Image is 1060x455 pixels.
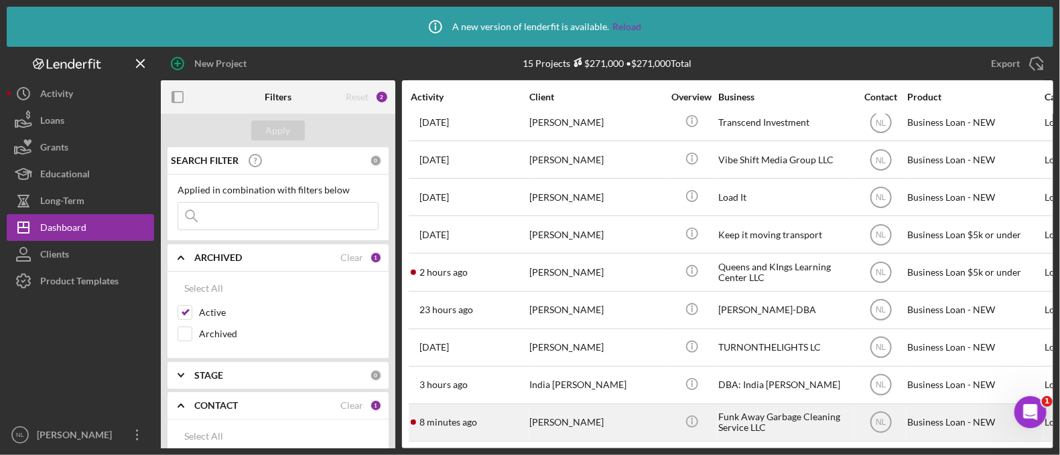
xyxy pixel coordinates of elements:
div: Dashboard [40,214,86,244]
div: 1 [370,399,382,412]
text: NL [876,343,886,353]
button: Select All [178,275,230,302]
div: Apply [266,120,291,141]
div: [PERSON_NAME] [529,104,663,140]
b: STAGE [194,370,223,381]
button: New Project [161,50,260,77]
div: Transcend Investment [718,104,852,140]
div: Loans [40,107,64,137]
button: NL[PERSON_NAME] [7,422,154,448]
div: Queens and KIngs Learning Center LLC [718,254,852,290]
b: SEARCH FILTER [171,155,239,166]
div: Business Loan - NEW [907,330,1041,365]
div: Educational [40,161,90,191]
div: Business Loan $5k or under [907,217,1041,252]
div: [PERSON_NAME] [529,217,663,252]
text: NL [876,381,886,390]
div: Clients [40,241,69,271]
time: 2025-07-16 18:35 [419,155,449,165]
div: Business Loan - NEW [907,104,1041,140]
text: NL [876,268,886,278]
div: Business [718,92,852,102]
div: [PERSON_NAME]-DBA [718,292,852,328]
a: Reload [612,21,641,32]
text: NL [876,118,886,127]
div: [PERSON_NAME] [529,142,663,177]
button: Grants [7,134,154,161]
div: [PERSON_NAME] [529,330,663,365]
button: Select All [178,423,230,450]
a: Dashboard [7,214,154,241]
div: Select All [184,423,223,450]
b: Filters [265,92,291,102]
div: Product [907,92,1041,102]
div: Clear [340,400,363,411]
div: [PERSON_NAME] [34,422,121,452]
div: Select All [184,275,223,302]
text: NL [16,432,25,439]
div: Activity [411,92,528,102]
time: 2025-09-05 16:47 [419,267,468,278]
div: Overview [667,92,717,102]
div: [PERSON_NAME] [529,292,663,328]
button: Clients [7,241,154,268]
div: Keep it moving transport [718,217,852,252]
div: Activity [40,80,73,110]
button: Apply [251,120,305,141]
button: Export [978,50,1053,77]
div: Business Loan - NEW [907,179,1041,215]
b: CONTACT [194,400,238,411]
div: Business Loan $5k or under [907,254,1041,290]
div: Business Loan - NEW [907,367,1041,403]
text: NL [876,306,886,315]
div: 1 [370,252,382,264]
div: Grants [40,134,68,164]
div: Reset [346,92,369,102]
div: Funk Away Garbage Cleaning Service LLC [718,405,852,440]
div: Contact [856,92,906,102]
div: Applied in combination with filters below [178,185,379,195]
iframe: Intercom live chat [1014,396,1047,428]
div: 0 [370,155,382,167]
text: NL [876,230,886,240]
span: 1 [1042,396,1053,407]
b: ARCHIVED [194,252,242,263]
button: Product Templates [7,268,154,294]
div: DBA: India [PERSON_NAME] [718,367,852,403]
text: NL [876,193,886,202]
div: Export [991,50,1020,77]
div: $271,000 [570,58,624,69]
a: Long-Term [7,187,154,214]
time: 2025-09-04 19:44 [419,304,473,315]
div: India [PERSON_NAME] [529,367,663,403]
div: Clear [340,252,363,263]
div: TURNONTHELIGHTS LC [718,330,852,365]
div: [PERSON_NAME] [529,179,663,215]
div: 2 [375,90,389,104]
time: 2025-08-27 02:32 [419,192,449,203]
button: Activity [7,80,154,107]
label: Active [199,306,379,319]
div: New Project [194,50,247,77]
time: 2025-08-28 14:38 [419,117,449,128]
button: Loans [7,107,154,134]
div: Load It [718,179,852,215]
div: 0 [370,369,382,381]
div: Long-Term [40,187,84,217]
div: Business Loan - NEW [907,405,1041,440]
div: [PERSON_NAME] [529,405,663,440]
div: 15 Projects • $271,000 Total [523,58,691,69]
div: Vibe Shift Media Group LLC [718,142,852,177]
button: Educational [7,161,154,187]
time: 2025-09-05 16:05 [419,379,468,390]
time: 2025-09-04 15:13 [419,342,449,353]
div: Client [529,92,663,102]
time: 2025-09-05 19:03 [419,417,477,428]
div: Business Loan - NEW [907,292,1041,328]
label: Archived [199,327,379,341]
